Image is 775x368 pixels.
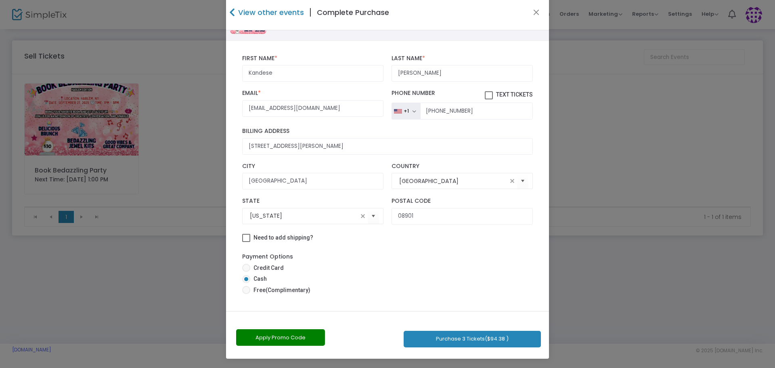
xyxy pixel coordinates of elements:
[250,275,267,283] span: Cash
[392,55,533,62] label: Last Name
[392,103,420,120] button: +1
[242,163,383,170] label: City
[496,91,533,98] span: Text Tickets
[242,100,383,117] input: Email
[392,198,533,205] label: Postal Code
[404,331,541,347] button: Purchase 3 Tickets($94.38 )
[392,65,533,82] input: Last Name
[404,108,409,114] div: +1
[392,90,533,99] label: Phone Number
[242,252,293,261] label: Payment Options
[531,7,542,18] button: Close
[392,163,533,170] label: Country
[242,65,383,82] input: First Name
[368,208,379,224] button: Select
[250,212,358,220] input: Select State
[304,5,317,20] span: |
[266,287,310,293] span: (Complimentary)
[392,208,533,225] input: Postal Code
[517,173,528,189] button: Select
[253,234,313,241] span: Need to add shipping?
[236,7,304,18] h4: View other events
[242,198,383,205] label: State
[242,55,383,62] label: First Name
[242,128,533,135] label: Billing Address
[420,103,533,120] input: Phone Number
[507,176,517,186] span: clear
[399,177,507,185] input: Select Country
[358,211,368,221] span: clear
[250,264,284,272] span: Credit Card
[317,7,389,18] h4: Complete Purchase
[242,90,383,97] label: Email
[236,329,325,346] button: Apply Promo Code
[242,138,533,155] input: Billing Address
[250,286,310,294] span: Free
[242,173,383,189] input: City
